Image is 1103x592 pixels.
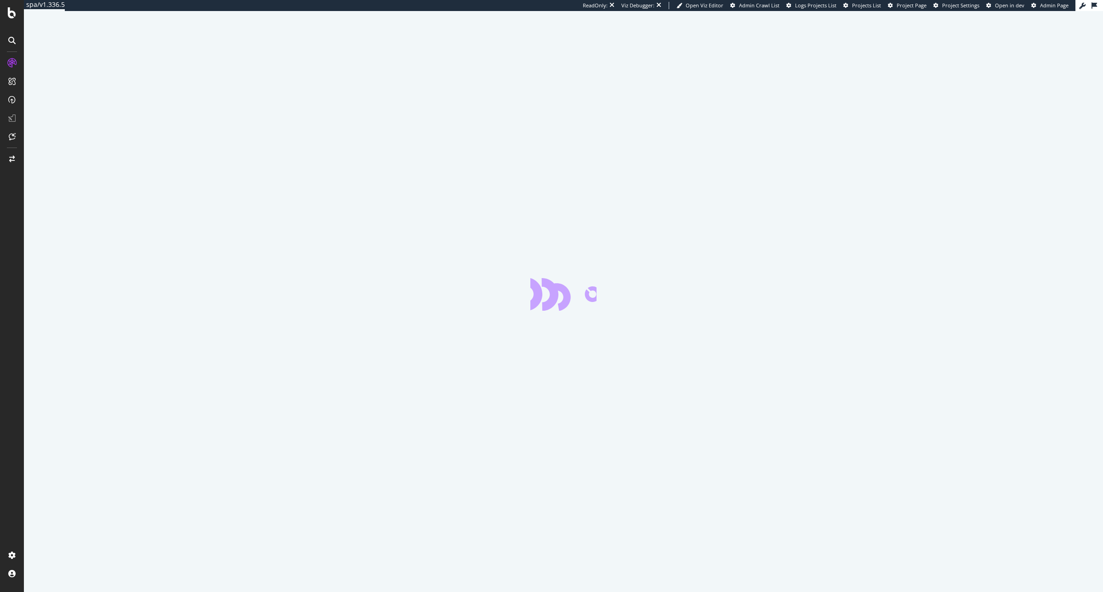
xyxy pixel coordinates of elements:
[739,2,779,9] span: Admin Crawl List
[995,2,1024,9] span: Open in dev
[933,2,979,9] a: Project Settings
[530,278,597,311] div: animation
[852,2,881,9] span: Projects List
[942,2,979,9] span: Project Settings
[621,2,654,9] div: Viz Debugger:
[786,2,836,9] a: Logs Projects List
[843,2,881,9] a: Projects List
[986,2,1024,9] a: Open in dev
[795,2,836,9] span: Logs Projects List
[1040,2,1069,9] span: Admin Page
[677,2,723,9] a: Open Viz Editor
[1031,2,1069,9] a: Admin Page
[730,2,779,9] a: Admin Crawl List
[897,2,927,9] span: Project Page
[686,2,723,9] span: Open Viz Editor
[888,2,927,9] a: Project Page
[583,2,608,9] div: ReadOnly:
